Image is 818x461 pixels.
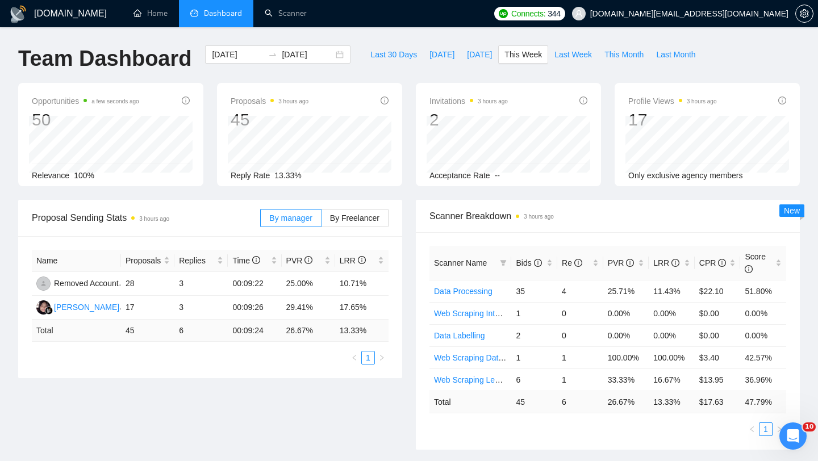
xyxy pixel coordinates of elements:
button: left [745,422,759,436]
span: PVR [608,258,635,267]
td: 00:09:22 [228,272,281,296]
td: 3 [174,272,228,296]
span: info-circle [358,256,366,264]
td: 16.67% [649,368,695,391]
td: 45 [511,391,557,413]
td: $3.40 [695,346,741,368]
span: dashboard [190,9,198,17]
span: info-circle [671,259,679,267]
time: 3 hours ago [139,216,169,222]
td: 6 [174,320,228,342]
li: Next Page [375,351,389,364]
td: 25.71% [603,280,649,302]
td: 0.00% [740,302,786,324]
span: Time [232,256,260,265]
td: 3 [174,296,228,320]
span: 344 [548,7,560,20]
span: setting [796,9,813,18]
button: left [348,351,361,364]
a: setting [795,9,813,18]
td: $13.95 [695,368,741,391]
span: filter [500,259,507,266]
span: Scanner Name [434,258,487,267]
td: $0.00 [695,302,741,324]
img: gigradar-bm.png [45,307,53,315]
time: 3 hours ago [687,98,717,104]
span: info-circle [182,97,190,104]
input: End date [282,48,333,61]
td: 00:09:26 [228,296,281,320]
span: left [749,426,756,433]
span: -- [495,171,500,180]
td: 10.71% [335,272,389,296]
iframe: Intercom live chat [779,422,807,450]
button: Last Month [650,45,702,64]
div: Removed Account [54,277,119,290]
button: This Week [498,45,548,64]
span: Score [745,252,766,274]
span: info-circle [626,259,634,267]
a: Data Labelling [434,331,485,340]
span: By manager [269,213,312,223]
time: 3 hours ago [524,213,554,220]
span: 100% [74,171,94,180]
span: info-circle [574,259,582,267]
time: 3 hours ago [278,98,308,104]
div: 45 [231,109,308,131]
button: right [375,351,389,364]
span: Profile Views [628,94,717,108]
span: info-circle [745,265,753,273]
span: info-circle [718,259,726,267]
li: Previous Page [745,422,759,436]
td: 51.80% [740,280,786,302]
span: Re [562,258,582,267]
td: 0.00% [649,324,695,346]
td: 45 [121,320,174,342]
span: right [378,354,385,361]
td: 33.33% [603,368,649,391]
span: Relevance [32,171,69,180]
a: N[PERSON_NAME] [36,302,119,311]
td: 35 [511,280,557,302]
span: left [351,354,358,361]
td: 17 [121,296,174,320]
div: 2 [429,109,508,131]
input: Start date [212,48,264,61]
span: Bids [516,258,541,267]
th: Proposals [121,250,174,272]
span: right [776,426,783,433]
span: info-circle [304,256,312,264]
span: PVR [286,256,313,265]
button: [DATE] [461,45,498,64]
td: 1 [557,368,603,391]
span: Proposals [126,254,161,267]
td: 26.67 % [603,391,649,413]
a: Data Processing [434,287,493,296]
td: 100.00% [603,346,649,368]
th: Name [32,250,121,272]
button: Last 30 Days [364,45,423,64]
span: info-circle [778,97,786,104]
span: By Freelancer [330,213,379,223]
td: 1 [557,346,603,368]
td: Total [429,391,511,413]
li: Previous Page [348,351,361,364]
h1: Team Dashboard [18,45,191,72]
td: 6 [511,368,557,391]
time: 3 hours ago [478,98,508,104]
span: LRR [340,256,366,265]
button: Last Week [548,45,598,64]
td: 4 [557,280,603,302]
span: This Month [604,48,644,61]
td: 47.79 % [740,391,786,413]
span: [DATE] [467,48,492,61]
td: 13.33 % [649,391,695,413]
li: Next Page [773,422,786,436]
th: Replies [174,250,228,272]
span: Scanner Breakdown [429,209,786,223]
span: LRR [653,258,679,267]
td: 1 [511,346,557,368]
td: 0.00% [649,302,695,324]
span: Last 30 Days [370,48,417,61]
td: 17.65% [335,296,389,320]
